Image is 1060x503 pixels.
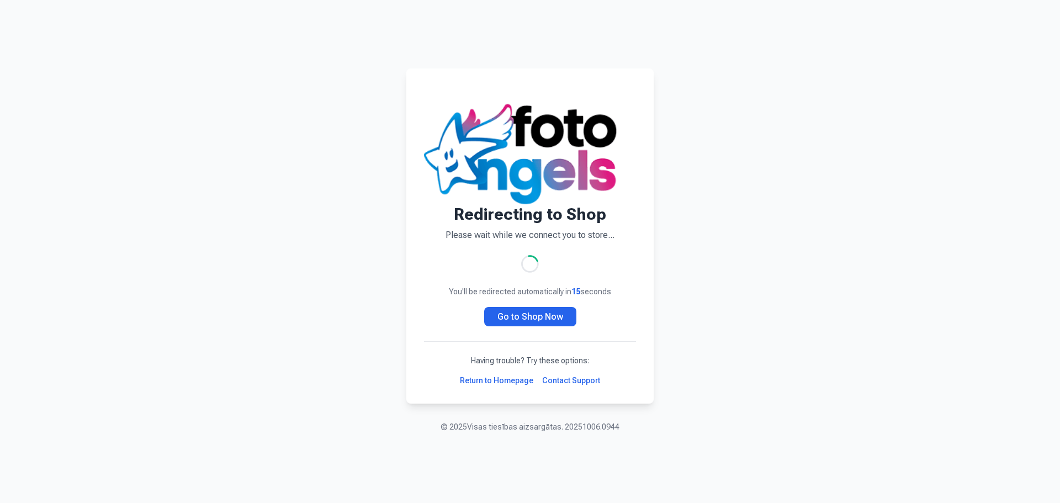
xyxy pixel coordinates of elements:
[424,229,636,242] p: Please wait while we connect you to store...
[424,286,636,297] p: You'll be redirected automatically in seconds
[424,204,636,224] h1: Redirecting to Shop
[441,421,619,432] p: © 2025 Visas tiesības aizsargātas. 20251006.0944
[424,355,636,366] p: Having trouble? Try these options:
[484,307,576,326] a: Go to Shop Now
[542,375,600,386] a: Contact Support
[571,287,580,296] span: 15
[460,375,533,386] a: Return to Homepage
